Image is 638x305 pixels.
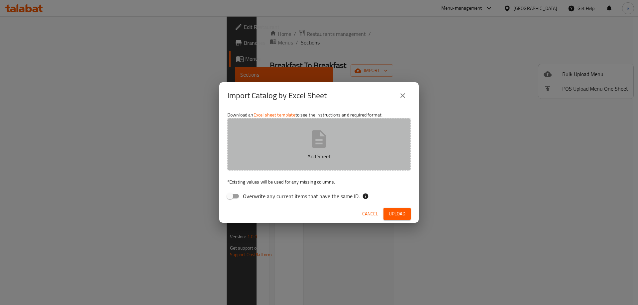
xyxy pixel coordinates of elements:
span: Overwrite any current items that have the same ID. [243,192,360,200]
a: Excel sheet template [254,111,295,119]
p: Existing values will be used for any missing columns. [227,179,411,185]
span: Upload [389,210,405,218]
button: Upload [383,208,411,220]
p: Add Sheet [238,152,400,160]
div: Download an to see the instructions and required format. [219,109,419,205]
span: Cancel [362,210,378,218]
button: close [395,88,411,104]
h2: Import Catalog by Excel Sheet [227,90,327,101]
button: Cancel [360,208,381,220]
svg: If the overwrite option isn't selected, then the items that match an existing ID will be ignored ... [362,193,369,199]
button: Add Sheet [227,118,411,171]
